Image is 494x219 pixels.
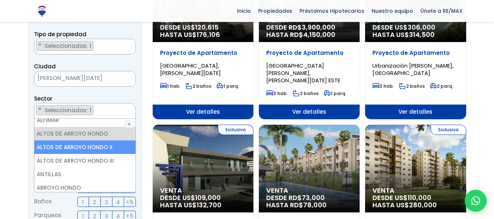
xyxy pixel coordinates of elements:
[303,30,335,39] span: 4,150,000
[195,193,221,202] span: 109,000
[195,23,219,32] span: 120,615
[34,95,52,102] span: Sector
[372,194,458,209] span: DESDE US$
[44,42,93,50] span: Seleccionados: 1
[266,187,352,194] span: Venta
[160,83,181,89] span: 1 hab.
[36,41,93,51] li: CASA
[37,106,44,112] button: Remove item
[34,127,135,140] li: ALTOS DE ARROYO HONDO
[34,71,136,87] span: SANTO DOMINGO DE GUZMÁN
[160,62,221,77] span: [GEOGRAPHIC_DATA], [PERSON_NAME][DATE]
[127,105,132,113] button: Remove all items
[365,105,466,119] span: Ver detalles
[38,106,42,112] span: ×
[197,200,222,209] span: 132,700
[34,140,135,154] li: ALTOS DE ARROYO HONDO II
[372,83,394,89] span: 3 hab.
[34,154,135,167] li: ALTOS DE ARROYO HONDO III
[431,125,466,135] span: Exclusiva
[266,31,352,38] span: HASTA RD$
[372,24,458,38] span: DESDE US$
[233,5,255,16] span: Inicio
[255,5,296,16] span: Propiedades
[34,167,135,181] li: ANTILLAS
[417,5,466,16] span: Únete a RE/MAX
[197,30,220,39] span: 176,106
[302,193,325,202] span: 73,000
[324,90,346,97] span: 1 parq.
[186,83,211,89] span: 2 baños
[372,201,458,209] span: HASTA US$
[34,197,52,207] span: Baños
[302,23,335,32] span: 3,900,000
[409,30,435,39] span: 314,500
[37,41,44,48] button: Remove item
[127,41,132,48] button: Remove all items
[303,200,327,209] span: 78,000
[34,39,38,55] textarea: Search
[372,31,458,38] span: HASTA US$
[36,105,93,115] li: ALTOS DE ARROYO HONDO
[216,83,239,89] span: 1 parq.
[266,90,288,97] span: 3 hab.
[34,73,117,83] span: SANTO DOMINGO DE GUZMÁN
[293,90,319,97] span: 2 baños
[266,49,352,57] p: Proyecto de Apartamento
[125,76,128,82] span: ×
[409,200,437,209] span: 280,000
[125,121,134,128] button: ✕
[266,201,352,209] span: HASTA RD$
[36,5,48,18] img: Logo de REMAX
[160,201,246,209] span: HASTA US$
[372,187,458,194] span: Venta
[160,31,246,38] span: HASTA US$
[116,197,120,207] span: 4
[160,187,246,194] span: Venta
[44,106,93,114] span: Seleccionados: 1
[296,5,368,16] span: Préstamos Hipotecarios
[105,197,108,207] span: 3
[368,5,417,16] span: Nuestro equipo
[266,24,352,38] span: DESDE RD$
[430,83,453,89] span: 2 parq.
[372,49,458,57] p: Proyecto de Apartamento
[160,49,246,57] p: Proyecto de Apartamento
[408,193,431,202] span: 110,000
[160,194,246,209] span: DESDE US$
[34,63,56,70] span: Ciudad
[93,197,96,207] span: 2
[218,125,253,135] span: Exclusiva
[34,181,135,195] li: ARROYO HONDO
[34,113,135,127] li: ALFIMAR
[399,83,425,89] span: 2 baños
[82,197,84,207] span: 1
[160,24,246,38] span: DESDE US$
[372,62,453,77] span: Urbanización [PERSON_NAME], [GEOGRAPHIC_DATA]
[128,41,131,48] span: ×
[128,106,131,112] span: ×
[117,73,128,85] button: Remove all items
[34,30,86,38] span: Tipo de propiedad
[259,105,360,119] span: Ver detalles
[408,23,435,32] span: 306,000
[153,105,253,119] span: Ver detalles
[38,41,42,48] span: ×
[34,103,38,119] textarea: Search
[126,197,133,207] span: +5
[266,194,352,209] span: DESDE RD$
[266,62,340,84] span: [GEOGRAPHIC_DATA][PERSON_NAME], [PERSON_NAME][DATE] ESTE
